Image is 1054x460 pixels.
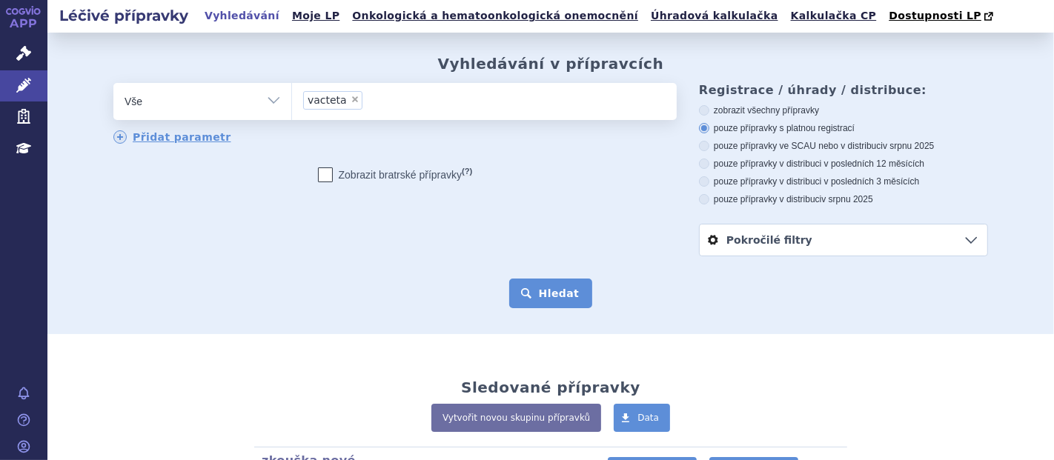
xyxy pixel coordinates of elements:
[47,5,200,26] h2: Léčivé přípravky
[699,83,988,97] h3: Registrace / úhrady / distribuce:
[113,130,231,144] a: Přidat parametr
[318,167,473,182] label: Zobrazit bratrské přípravky
[821,194,872,204] span: v srpnu 2025
[461,379,640,396] h2: Sledované přípravky
[431,404,601,432] a: Vytvořit novou skupinu přípravků
[884,6,1001,27] a: Dostupnosti LP
[646,6,783,26] a: Úhradová kalkulačka
[700,224,987,256] a: Pokročilé filtry
[889,10,981,21] span: Dostupnosti LP
[308,95,347,105] span: vacteta
[438,55,664,73] h2: Vyhledávání v přípravcích
[288,6,344,26] a: Moje LP
[699,158,988,170] label: pouze přípravky v distribuci v posledních 12 měsících
[637,413,659,423] span: Data
[699,104,988,116] label: zobrazit všechny přípravky
[614,404,670,432] a: Data
[699,122,988,134] label: pouze přípravky s platnou registrací
[883,141,934,151] span: v srpnu 2025
[509,279,593,308] button: Hledat
[699,193,988,205] label: pouze přípravky v distribuci
[699,140,988,152] label: pouze přípravky ve SCAU nebo v distribuci
[367,90,429,109] input: vacteta
[351,95,359,104] span: ×
[699,176,988,187] label: pouze přípravky v distribuci v posledních 3 měsících
[200,6,284,26] a: Vyhledávání
[786,6,881,26] a: Kalkulačka CP
[348,6,643,26] a: Onkologická a hematoonkologická onemocnění
[462,167,472,176] abbr: (?)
